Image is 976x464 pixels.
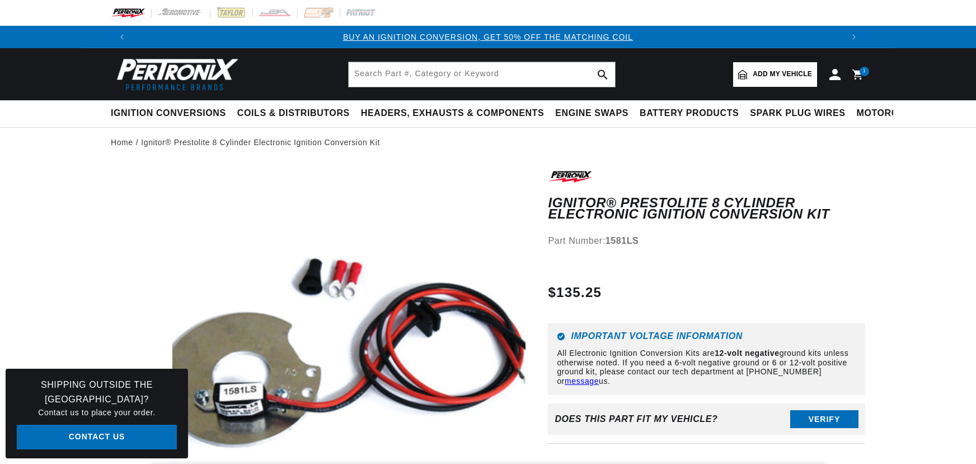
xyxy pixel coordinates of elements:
summary: Engine Swaps [550,100,634,127]
div: 1 of 3 [133,31,843,43]
button: Verify [790,410,858,428]
span: Motorcycle [857,108,923,119]
span: Engine Swaps [555,108,628,119]
span: Coils & Distributors [237,108,350,119]
span: Headers, Exhausts & Components [361,108,544,119]
div: Part Number: [548,234,865,248]
h3: Shipping Outside the [GEOGRAPHIC_DATA]? [17,378,177,406]
a: Add my vehicle [733,62,817,87]
h1: Ignitor® Prestolite 8 Cylinder Electronic Ignition Conversion Kit [548,197,865,220]
span: $135.25 [548,282,602,303]
summary: Coils & Distributors [232,100,355,127]
button: search button [590,62,615,87]
summary: Battery Products [634,100,744,127]
p: Contact us to place your order. [17,406,177,419]
strong: 1581LS [606,236,639,245]
span: Battery Products [640,108,739,119]
div: Announcement [133,31,843,43]
button: Translation missing: en.sections.announcements.next_announcement [843,26,865,48]
span: 1 [863,67,866,76]
summary: Headers, Exhausts & Components [355,100,550,127]
a: Ignitor® Prestolite 8 Cylinder Electronic Ignition Conversion Kit [141,136,380,149]
p: All Electronic Ignition Conversion Kits are ground kits unless otherwise noted. If you need a 6-v... [557,349,856,386]
strong: 12-volt negative [715,349,779,358]
div: Does This part fit My vehicle? [555,414,717,424]
a: Contact Us [17,425,177,450]
summary: Motorcycle [851,100,929,127]
nav: breadcrumbs [111,136,865,149]
h6: Important Voltage Information [557,332,856,341]
button: Translation missing: en.sections.announcements.previous_announcement [111,26,133,48]
summary: Spark Plug Wires [744,100,851,127]
a: Home [111,136,133,149]
a: message [565,377,599,386]
span: Add my vehicle [753,69,812,80]
img: Pertronix [111,55,240,94]
summary: Ignition Conversions [111,100,232,127]
span: Spark Plug Wires [750,108,845,119]
span: Ignition Conversions [111,108,226,119]
input: Search Part #, Category or Keyword [349,62,615,87]
a: BUY AN IGNITION CONVERSION, GET 50% OFF THE MATCHING COIL [343,33,633,41]
slideshow-component: Translation missing: en.sections.announcements.announcement_bar [83,26,893,48]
